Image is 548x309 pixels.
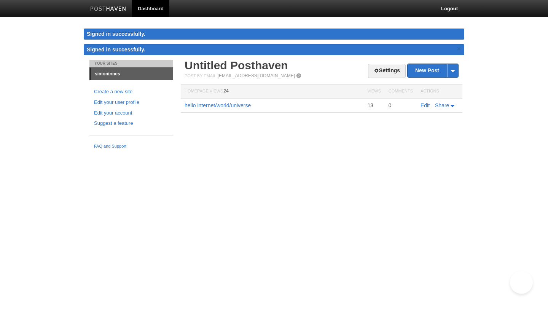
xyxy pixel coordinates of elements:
[87,46,145,53] span: Signed in successfully.
[185,73,216,78] span: Post by Email
[94,119,169,127] a: Suggest a feature
[417,84,462,99] th: Actions
[421,102,430,108] a: Edit
[363,84,384,99] th: Views
[385,84,417,99] th: Comments
[185,59,288,72] a: Untitled Posthaven
[223,88,228,94] span: 24
[91,68,173,80] a: simoninnes
[89,60,173,67] li: Your Sites
[84,29,464,40] div: Signed in successfully.
[368,64,406,78] a: Settings
[94,88,169,96] a: Create a new site
[185,102,251,108] a: hello internet/world/universe
[510,271,533,294] iframe: Help Scout Beacon - Open
[90,6,126,12] img: Posthaven-bar
[94,143,169,150] a: FAQ and Support
[181,84,363,99] th: Homepage Views
[218,73,295,78] a: [EMAIL_ADDRESS][DOMAIN_NAME]
[435,102,449,108] span: Share
[456,44,462,54] a: ×
[94,99,169,107] a: Edit your user profile
[367,102,381,109] div: 13
[408,64,458,77] a: New Post
[94,109,169,117] a: Edit your account
[389,102,413,109] div: 0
